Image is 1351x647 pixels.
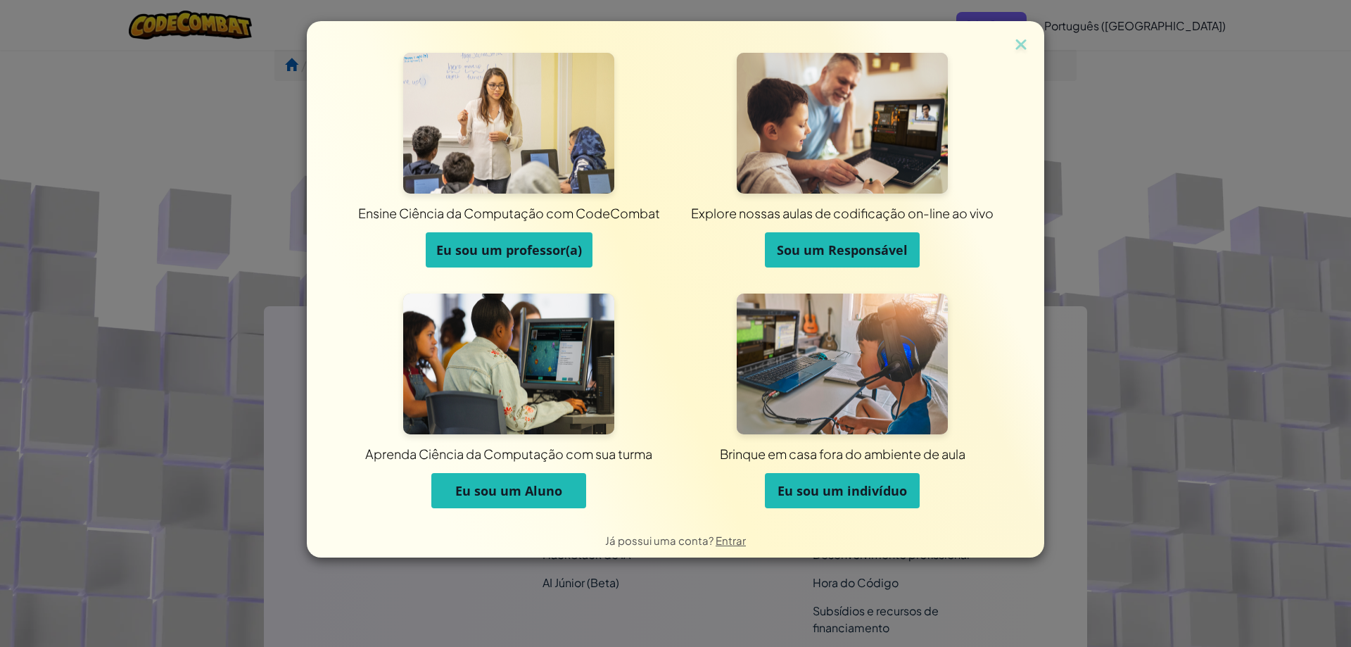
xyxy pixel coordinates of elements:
[605,534,713,547] font: Já possui uma conta?
[1012,35,1030,56] img: ícone de fechamento
[720,446,965,462] font: Brinque em casa fora do ambiente de aula
[765,473,920,508] button: Eu sou um indivíduo
[737,294,948,434] img: Para indivíduos
[778,482,907,499] font: Eu sou um indivíduo
[403,294,614,434] img: Para estudantes
[455,482,562,499] font: Eu sou um Aluno
[716,534,746,547] a: Entrar
[426,232,592,268] button: Eu sou um professor(a)
[358,205,660,221] font: Ensine Ciência da Computação com CodeCombat
[765,232,920,268] button: Sou um Responsável
[436,241,582,258] font: Eu sou um professor(a)
[737,53,948,194] img: Para os pais
[431,473,586,508] button: Eu sou um Aluno
[365,446,652,462] font: Aprenda Ciência da Computação com sua turma
[403,53,614,194] img: Para Educadores
[777,241,908,258] font: Sou um Responsável
[691,205,994,221] font: Explore nossas aulas de codificação on-line ao vivo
